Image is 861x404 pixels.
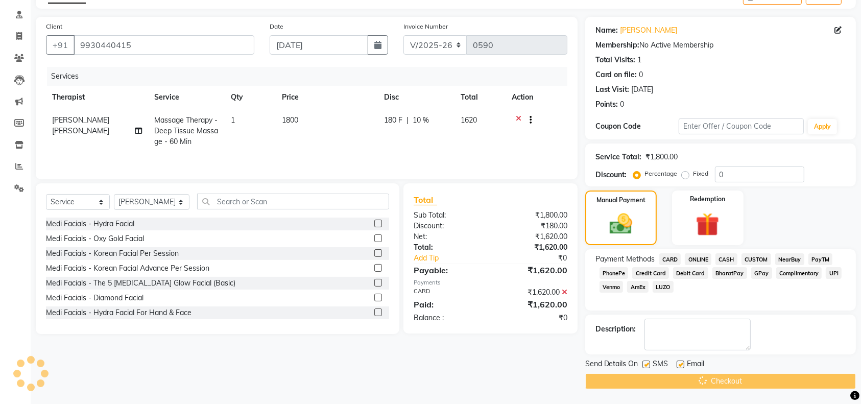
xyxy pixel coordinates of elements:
[276,86,378,109] th: Price
[414,195,437,205] span: Total
[406,298,490,311] div: Paid:
[154,115,218,146] span: Massage Therapy - Deep Tissue Massage - 60 Min
[46,278,235,289] div: Medi Facials - The 5 [MEDICAL_DATA] Glow Facial (Basic)
[595,84,630,95] div: Last Visit:
[282,115,298,125] span: 1800
[627,281,649,293] span: AmEx
[595,152,642,162] div: Service Total:
[52,115,109,135] span: [PERSON_NAME] [PERSON_NAME]
[506,86,567,109] th: Action
[413,115,429,126] span: 10 %
[406,264,490,276] div: Payable:
[693,169,709,178] label: Fixed
[46,307,192,318] div: Medi Facials - Hydra Facial For Hand & Face
[490,221,575,231] div: ₹180.00
[406,231,490,242] div: Net:
[46,86,148,109] th: Therapist
[384,115,402,126] span: 180 F
[490,231,575,242] div: ₹1,620.00
[638,55,642,65] div: 1
[406,242,490,253] div: Total:
[231,115,235,125] span: 1
[585,359,638,371] span: Send Details On
[645,169,678,178] label: Percentage
[751,267,772,279] span: GPay
[600,281,624,293] span: Venmo
[490,287,575,298] div: ₹1,620.00
[455,86,506,109] th: Total
[685,253,711,265] span: ONLINE
[632,84,654,95] div: [DATE]
[673,267,708,279] span: Debit Card
[595,25,618,36] div: Name:
[47,67,575,86] div: Services
[414,278,567,287] div: Payments
[620,99,625,110] div: 0
[603,211,639,237] img: _cash.svg
[639,69,643,80] div: 0
[46,248,179,259] div: Medi Facials - Korean Facial Per Session
[406,253,505,264] a: Add Tip
[595,254,655,265] span: Payment Methods
[406,313,490,323] div: Balance :
[776,267,822,279] span: Complimentary
[595,170,627,180] div: Discount:
[596,196,645,205] label: Manual Payment
[378,86,455,109] th: Disc
[406,115,409,126] span: |
[595,69,637,80] div: Card on file:
[595,40,846,51] div: No Active Membership
[659,253,681,265] span: CARD
[632,267,669,279] span: Credit Card
[148,86,225,109] th: Service
[808,253,833,265] span: PayTM
[595,121,679,132] div: Coupon Code
[620,25,678,36] a: [PERSON_NAME]
[688,210,727,239] img: _gift.svg
[490,210,575,221] div: ₹1,800.00
[46,219,134,229] div: Medi Facials - Hydra Facial
[653,359,668,371] span: SMS
[826,267,842,279] span: UPI
[46,293,143,303] div: Medi Facials - Diamond Facial
[46,22,62,31] label: Client
[490,298,575,311] div: ₹1,620.00
[595,40,640,51] div: Membership:
[197,194,389,209] input: Search or Scan
[775,253,804,265] span: NearBuy
[46,263,209,274] div: Medi Facials - Korean Facial Advance Per Session
[406,287,490,298] div: CARD
[687,359,705,371] span: Email
[742,253,771,265] span: CUSTOM
[646,152,678,162] div: ₹1,800.00
[715,253,737,265] span: CASH
[653,281,674,293] span: LUZO
[600,267,629,279] span: PhonePe
[406,221,490,231] div: Discount:
[406,210,490,221] div: Sub Total:
[712,267,747,279] span: BharatPay
[403,22,448,31] label: Invoice Number
[46,35,75,55] button: +91
[46,233,144,244] div: Medi Facials - Oxy Gold Facial
[490,313,575,323] div: ₹0
[270,22,283,31] label: Date
[490,242,575,253] div: ₹1,620.00
[595,99,618,110] div: Points:
[461,115,477,125] span: 1620
[225,86,276,109] th: Qty
[679,118,804,134] input: Enter Offer / Coupon Code
[490,264,575,276] div: ₹1,620.00
[808,119,837,134] button: Apply
[505,253,575,264] div: ₹0
[595,324,636,335] div: Description:
[74,35,254,55] input: Search by Name/Mobile/Email/Code
[595,55,636,65] div: Total Visits:
[690,195,725,204] label: Redemption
